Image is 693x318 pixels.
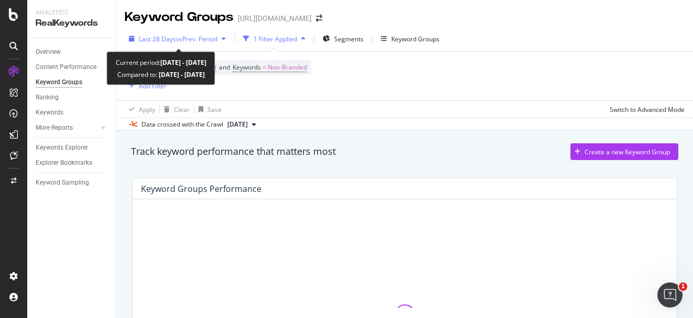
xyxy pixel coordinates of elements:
button: 1 Filter Applied [239,30,310,47]
iframe: Intercom live chat [657,282,683,308]
div: Explorer Bookmarks [36,157,92,168]
a: Keyword Sampling [36,177,108,188]
button: Add Filter [125,79,167,92]
span: 1 [679,282,687,291]
div: RealKeywords [36,17,107,29]
div: Compared to: [117,69,205,81]
div: Clear [174,105,190,114]
div: [URL][DOMAIN_NAME] [238,13,312,24]
div: More Reports [36,122,73,133]
div: Ranking [36,92,59,103]
button: Save [194,101,222,118]
a: Keywords Explorer [36,142,108,153]
span: = [262,63,266,72]
div: Current period: [116,56,206,69]
a: Overview [36,47,108,58]
div: Save [207,105,222,114]
span: and [219,63,230,72]
div: Keyword Sampling [36,177,89,188]
button: Segments [318,30,368,47]
span: 2025 Sep. 20th [227,120,248,129]
a: Explorer Bookmarks [36,157,108,168]
div: Keywords [36,107,63,118]
a: Content Performance [36,62,108,73]
div: Data crossed with the Crawl [141,120,223,129]
a: More Reports [36,122,98,133]
div: Keywords Explorer [36,142,88,153]
div: Track keyword performance that matters most [131,145,336,158]
span: vs Prev. Period [176,35,217,43]
button: Create a new Keyword Group [570,143,678,160]
a: Ranking [36,92,108,103]
div: Keyword Groups Performance [141,184,261,194]
div: Overview [36,47,61,58]
b: [DATE] - [DATE] [160,58,206,67]
button: Apply [125,101,155,118]
button: Clear [160,101,190,118]
div: Content Performance [36,62,96,73]
span: Last 28 Days [139,35,176,43]
div: Analytics [36,8,107,17]
div: Keyword Groups [36,77,82,88]
a: Keywords [36,107,108,118]
button: Switch to Advanced Mode [606,101,685,118]
div: Switch to Advanced Mode [610,105,685,114]
button: Last 28 DaysvsPrev. Period [125,30,230,47]
span: Keywords [233,63,261,72]
div: 1 Filter Applied [254,35,297,43]
button: Keyword Groups [377,30,444,47]
b: [DATE] - [DATE] [157,70,205,79]
div: Add Filter [139,82,167,90]
div: arrow-right-arrow-left [316,15,322,22]
span: Segments [334,35,364,43]
div: Keyword Groups [391,35,439,43]
div: Keyword Groups [125,8,234,26]
a: Keyword Groups [36,77,108,88]
div: Create a new Keyword Group [585,147,670,156]
span: Non-Branded [268,60,307,75]
div: Apply [139,105,155,114]
button: [DATE] [223,118,260,131]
